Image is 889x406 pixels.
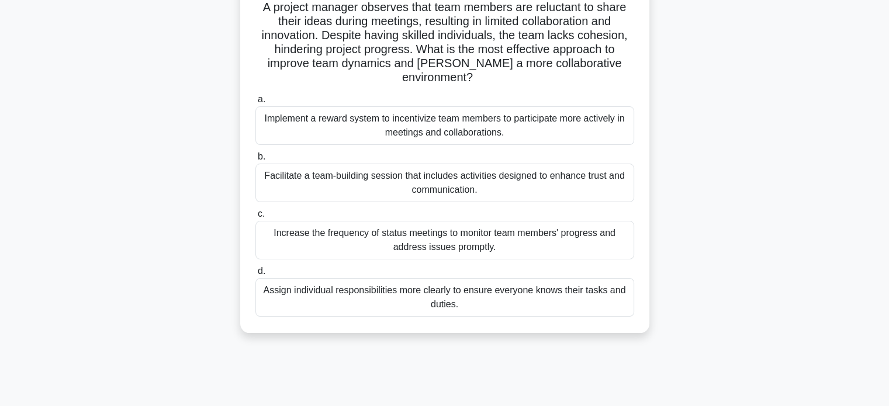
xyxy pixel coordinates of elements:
[258,266,265,276] span: d.
[255,221,634,259] div: Increase the frequency of status meetings to monitor team members' progress and address issues pr...
[255,106,634,145] div: Implement a reward system to incentivize team members to participate more actively in meetings an...
[258,151,265,161] span: b.
[258,209,265,218] span: c.
[255,278,634,317] div: Assign individual responsibilities more clearly to ensure everyone knows their tasks and duties.
[258,94,265,104] span: a.
[255,164,634,202] div: Facilitate a team-building session that includes activities designed to enhance trust and communi...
